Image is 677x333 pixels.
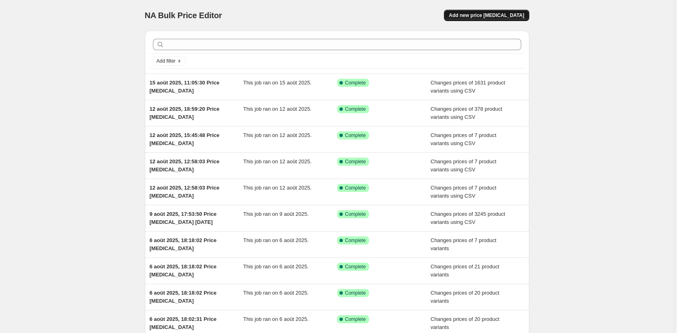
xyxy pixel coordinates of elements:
[243,316,309,322] span: This job ran on 6 août 2025.
[150,158,220,173] span: 12 août 2025, 12:58:03 Price [MEDICAL_DATA]
[150,237,217,251] span: 6 août 2025, 18:18:02 Price [MEDICAL_DATA]
[150,263,217,278] span: 6 août 2025, 18:18:02 Price [MEDICAL_DATA]
[444,10,529,21] button: Add new price [MEDICAL_DATA]
[431,316,499,330] span: Changes prices of 20 product variants
[431,211,505,225] span: Changes prices of 3245 product variants using CSV
[345,106,366,112] span: Complete
[243,106,312,112] span: This job ran on 12 août 2025.
[431,80,505,94] span: Changes prices of 1631 product variants using CSV
[150,132,220,146] span: 12 août 2025, 15:45:48 Price [MEDICAL_DATA]
[345,185,366,191] span: Complete
[243,263,309,270] span: This job ran on 6 août 2025.
[345,80,366,86] span: Complete
[345,211,366,217] span: Complete
[345,263,366,270] span: Complete
[150,185,220,199] span: 12 août 2025, 12:58:03 Price [MEDICAL_DATA]
[243,185,312,191] span: This job ran on 12 août 2025.
[150,211,217,225] span: 9 août 2025, 17:53:50 Price [MEDICAL_DATA] [DATE]
[431,185,497,199] span: Changes prices of 7 product variants using CSV
[431,158,497,173] span: Changes prices of 7 product variants using CSV
[153,56,185,66] button: Add filter
[431,263,499,278] span: Changes prices of 21 product variants
[145,11,222,20] span: NA Bulk Price Editor
[243,211,309,217] span: This job ran on 9 août 2025.
[243,132,312,138] span: This job ran on 12 août 2025.
[345,158,366,165] span: Complete
[150,106,220,120] span: 12 août 2025, 18:59:20 Price [MEDICAL_DATA]
[431,290,499,304] span: Changes prices of 20 product variants
[243,237,309,243] span: This job ran on 6 août 2025.
[150,80,220,94] span: 15 août 2025, 11:05:30 Price [MEDICAL_DATA]
[345,132,366,139] span: Complete
[449,12,524,19] span: Add new price [MEDICAL_DATA]
[243,80,312,86] span: This job ran on 15 août 2025.
[345,237,366,244] span: Complete
[243,290,309,296] span: This job ran on 6 août 2025.
[431,132,497,146] span: Changes prices of 7 product variants using CSV
[345,316,366,322] span: Complete
[431,106,502,120] span: Changes prices of 378 product variants using CSV
[431,237,497,251] span: Changes prices of 7 product variants
[150,290,217,304] span: 6 août 2025, 18:18:02 Price [MEDICAL_DATA]
[150,316,217,330] span: 6 août 2025, 18:02:31 Price [MEDICAL_DATA]
[243,158,312,164] span: This job ran on 12 août 2025.
[345,290,366,296] span: Complete
[157,58,176,64] span: Add filter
